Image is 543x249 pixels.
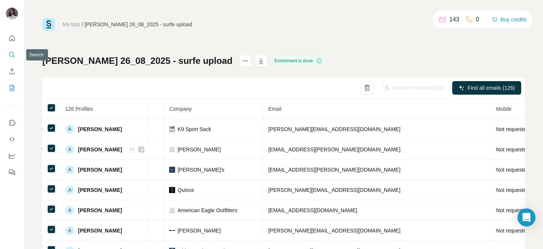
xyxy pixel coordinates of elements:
[177,146,220,153] span: [PERSON_NAME]
[177,125,211,133] span: K9 Sport Sack
[85,21,192,28] div: [PERSON_NAME] 26_08_2025 - surfe upload
[6,133,18,146] button: Use Surfe API
[63,21,80,27] a: My lists
[6,166,18,179] button: Feedback
[452,81,521,95] button: Find all emails (126)
[268,106,281,112] span: Email
[169,167,175,173] img: company-logo
[272,56,324,65] div: Enrichment is done
[42,18,55,31] img: Surfe Logo
[65,206,74,215] div: A
[65,106,93,112] span: 126 Profiles
[6,65,18,78] button: Enrich CSV
[496,106,511,112] span: Mobile
[65,226,74,235] div: A
[239,55,251,67] button: actions
[78,207,122,214] span: [PERSON_NAME]
[496,126,529,132] span: Not requested
[6,32,18,45] button: Quick start
[169,106,192,112] span: Company
[476,15,479,24] p: 0
[449,15,459,24] p: 143
[268,207,357,213] span: [EMAIL_ADDRESS][DOMAIN_NAME]
[78,166,122,174] span: [PERSON_NAME]
[78,125,122,133] span: [PERSON_NAME]
[268,146,400,152] span: [EMAIL_ADDRESS][PERSON_NAME][DOMAIN_NAME]
[468,84,515,92] span: Find all emails (126)
[78,146,122,153] span: [PERSON_NAME]
[517,208,535,226] div: Open Intercom Messenger
[6,8,18,20] img: Avatar
[496,146,529,152] span: Not requested
[65,145,74,154] div: A
[65,125,74,134] div: A
[268,187,400,193] span: [PERSON_NAME][EMAIL_ADDRESS][DOMAIN_NAME]
[268,167,400,173] span: [EMAIL_ADDRESS][PERSON_NAME][DOMAIN_NAME]
[65,165,74,174] div: A
[169,126,175,132] img: company-logo
[82,21,83,28] li: /
[496,187,529,193] span: Not requested
[6,149,18,163] button: Dashboard
[6,81,18,95] button: My lists
[65,186,74,195] div: A
[6,48,18,62] button: Search
[268,126,400,132] span: [PERSON_NAME][EMAIL_ADDRESS][DOMAIN_NAME]
[177,227,220,234] span: [PERSON_NAME]
[6,116,18,130] button: Use Surfe on LinkedIn
[78,227,122,234] span: [PERSON_NAME]
[169,187,175,193] img: company-logo
[169,230,175,231] img: company-logo
[177,166,224,174] span: [PERSON_NAME]'s
[496,207,529,213] span: Not requested
[177,186,194,194] span: Quince
[42,55,232,67] h1: [PERSON_NAME] 26_08_2025 - surfe upload
[496,228,529,234] span: Not requested
[496,167,529,173] span: Not requested
[492,14,526,25] button: Buy credits
[268,228,400,234] span: [PERSON_NAME][EMAIL_ADDRESS][DOMAIN_NAME]
[177,207,237,214] span: American Eagle Outfitters
[78,186,122,194] span: [PERSON_NAME]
